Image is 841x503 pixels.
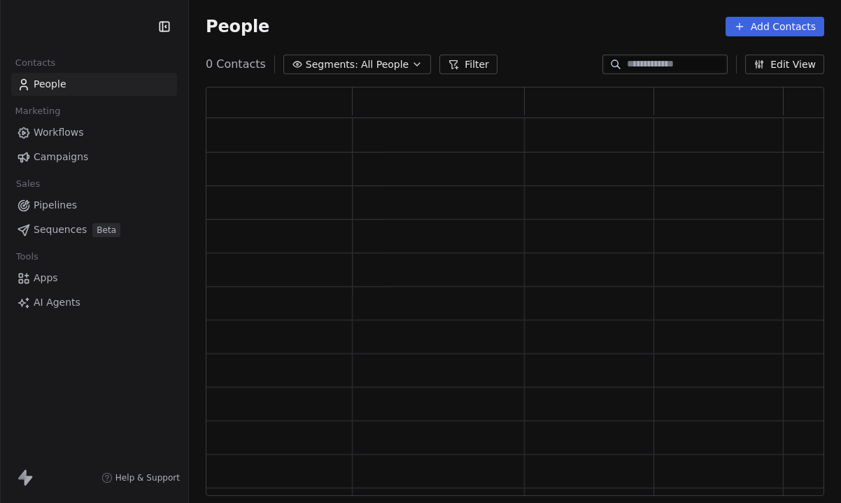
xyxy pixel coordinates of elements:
span: Help & Support [115,472,180,483]
span: Segments: [306,57,358,72]
span: People [34,77,66,92]
span: Pipelines [34,198,77,213]
button: Edit View [745,55,824,74]
button: Add Contacts [726,17,824,36]
span: Sequences [34,222,87,237]
span: Beta [92,223,120,237]
button: Filter [439,55,497,74]
a: Workflows [11,121,177,144]
a: Campaigns [11,146,177,169]
span: Sales [10,173,46,194]
span: Contacts [9,52,62,73]
span: Marketing [9,101,66,122]
a: AI Agents [11,291,177,314]
a: People [11,73,177,96]
a: Apps [11,267,177,290]
a: Help & Support [101,472,180,483]
span: Campaigns [34,150,88,164]
span: Workflows [34,125,84,140]
span: AI Agents [34,295,80,310]
span: 0 Contacts [206,56,266,73]
span: People [206,16,269,37]
a: SequencesBeta [11,218,177,241]
span: All People [361,57,409,72]
a: Pipelines [11,194,177,217]
span: Tools [10,246,44,267]
span: Apps [34,271,58,285]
